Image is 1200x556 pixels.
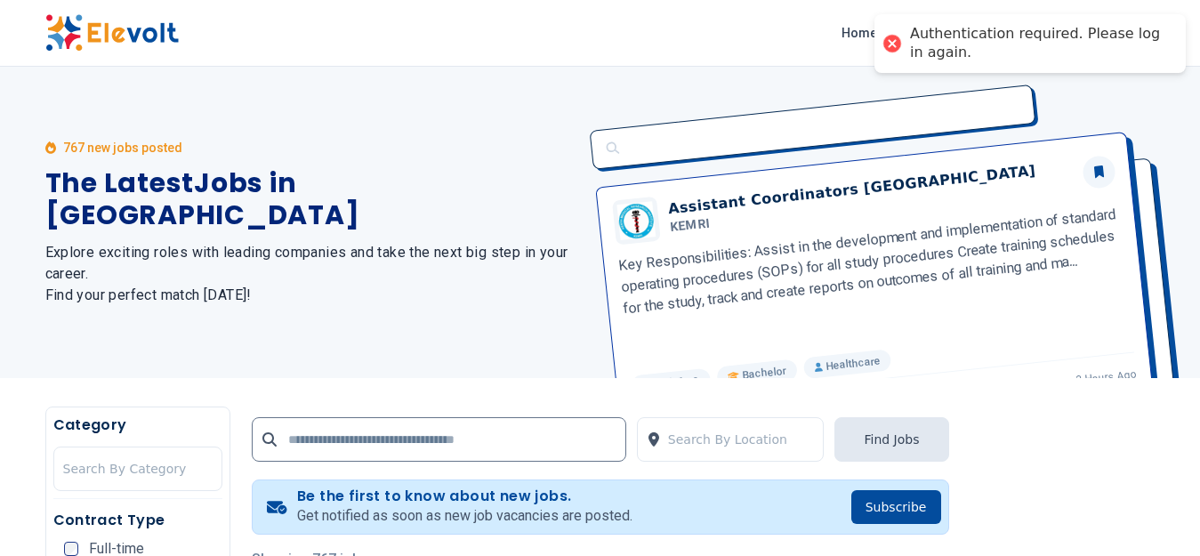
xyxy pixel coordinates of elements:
div: Authentication required. Please log in again. [910,25,1168,62]
h1: The Latest Jobs in [GEOGRAPHIC_DATA] [45,167,579,231]
button: Find Jobs [834,417,948,462]
p: Get notified as soon as new job vacancies are posted. [297,505,632,527]
h5: Category [53,415,222,436]
button: Subscribe [851,490,941,524]
p: 767 new jobs posted [63,139,182,157]
a: Home [834,19,884,47]
input: Full-time [64,542,78,556]
h4: Be the first to know about new jobs. [297,488,632,505]
img: Elevolt [45,14,179,52]
h5: Contract Type [53,510,222,531]
span: Full-time [89,542,144,556]
h2: Explore exciting roles with leading companies and take the next big step in your career. Find you... [45,242,579,306]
